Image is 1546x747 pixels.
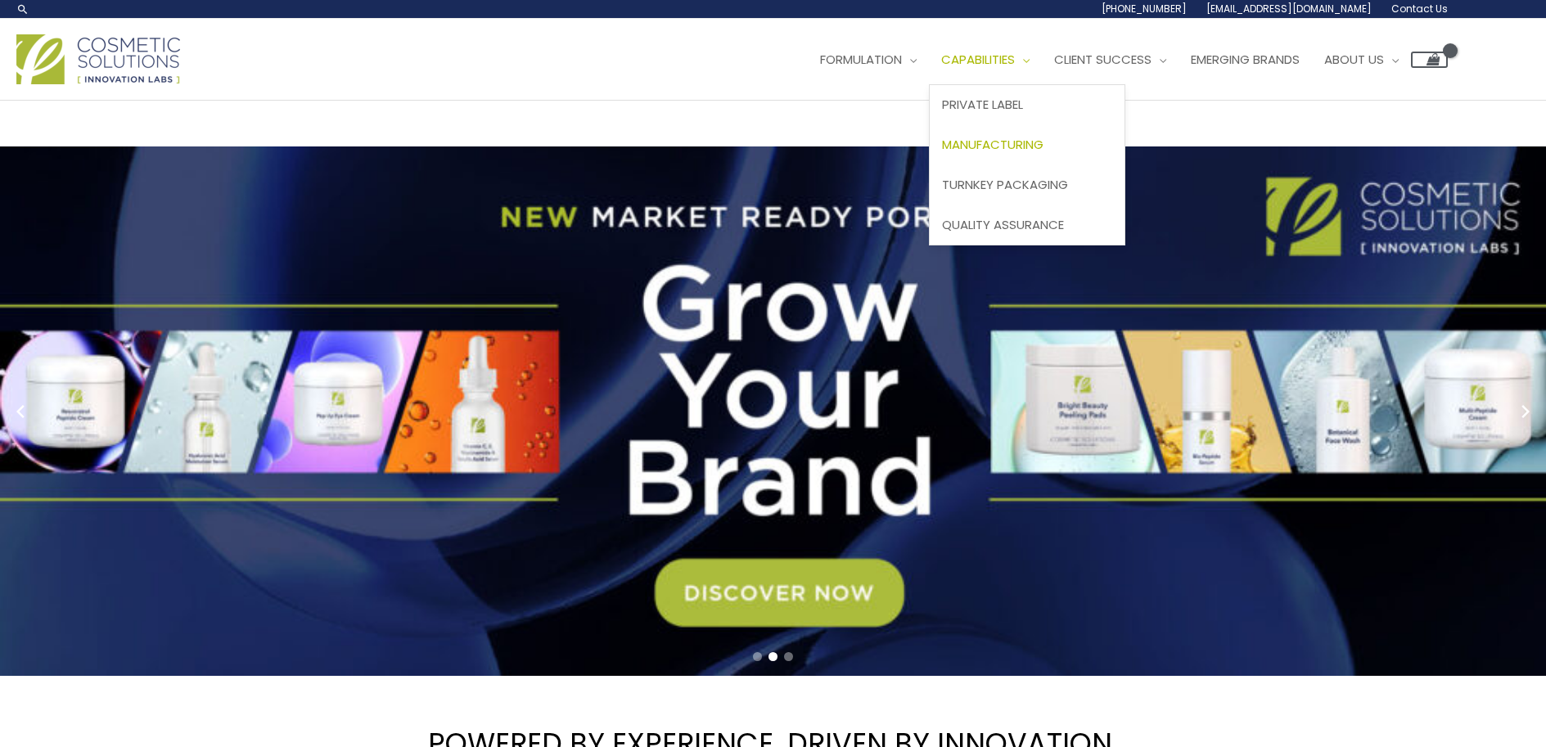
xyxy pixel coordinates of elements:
a: Client Success [1042,35,1179,84]
a: Private Label [930,85,1125,125]
button: Next slide [1513,399,1538,424]
span: Capabilities [941,51,1015,68]
span: Quality Assurance [942,216,1064,233]
img: Cosmetic Solutions Logo [16,34,180,84]
a: Turnkey Packaging [930,164,1125,205]
a: Quality Assurance [930,205,1125,245]
a: View Shopping Cart, empty [1411,52,1448,68]
nav: Site Navigation [796,35,1448,84]
span: Client Success [1054,51,1152,68]
span: Emerging Brands [1191,51,1300,68]
span: Formulation [820,51,902,68]
a: Emerging Brands [1179,35,1312,84]
span: Manufacturing [942,136,1043,153]
a: Formulation [808,35,929,84]
span: Private Label [942,96,1023,113]
a: About Us [1312,35,1411,84]
span: About Us [1324,51,1384,68]
a: Capabilities [929,35,1042,84]
span: [PHONE_NUMBER] [1102,2,1187,16]
span: Go to slide 3 [784,652,793,661]
span: Go to slide 1 [753,652,762,661]
span: [EMAIL_ADDRESS][DOMAIN_NAME] [1206,2,1372,16]
a: Manufacturing [930,125,1125,165]
span: Contact Us [1391,2,1448,16]
button: Previous slide [8,399,33,424]
span: Go to slide 2 [768,652,778,661]
a: Search icon link [16,2,29,16]
span: Turnkey Packaging [942,176,1068,193]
